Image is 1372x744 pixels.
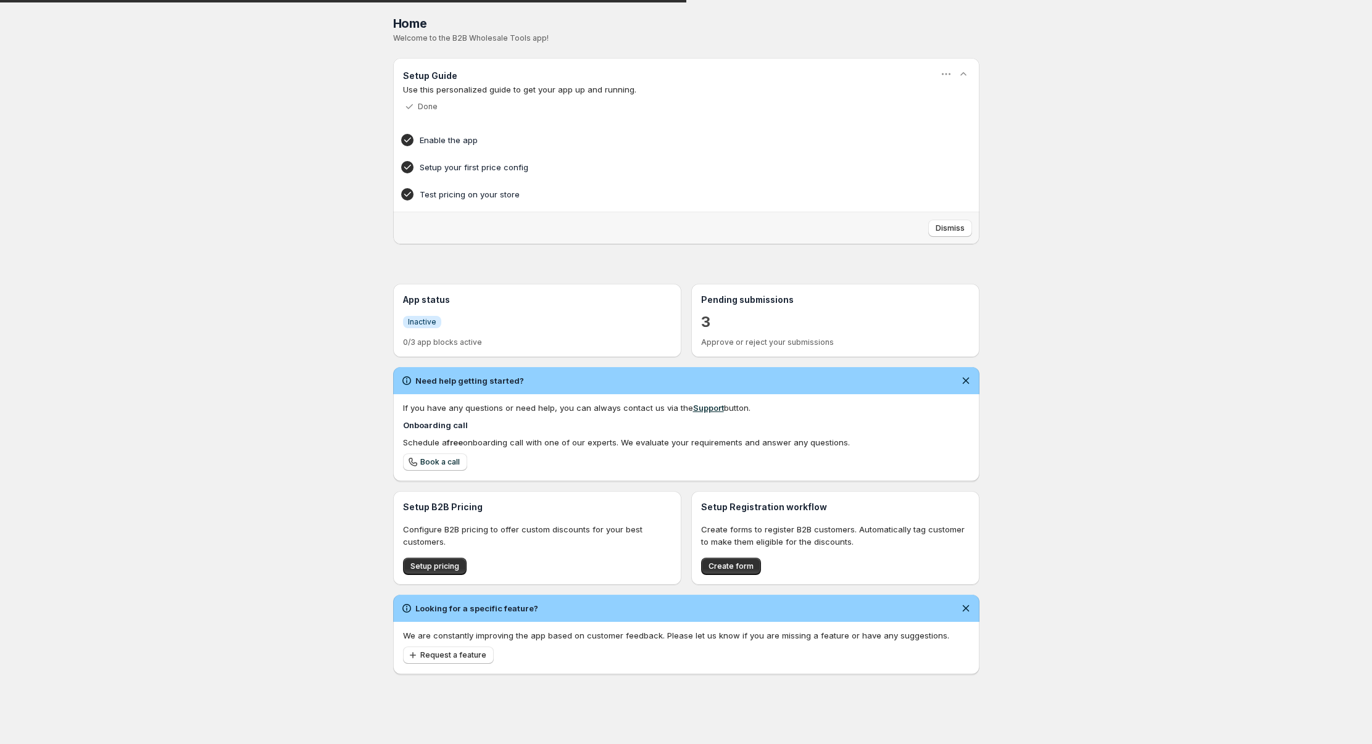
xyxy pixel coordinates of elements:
span: Home [393,16,427,31]
button: Dismiss notification [957,600,975,617]
h3: Setup Registration workflow [701,501,970,513]
p: Approve or reject your submissions [701,337,970,347]
button: Request a feature [403,647,494,664]
span: Request a feature [420,650,486,660]
a: 3 [701,312,710,332]
button: Create form [701,558,761,575]
h3: Setup B2B Pricing [403,501,671,513]
a: InfoInactive [403,315,441,328]
button: Dismiss notification [957,372,975,389]
span: Dismiss [936,223,965,233]
span: Setup pricing [410,561,459,571]
span: Create form [709,561,754,571]
div: Schedule a onboarding call with one of our experts. We evaluate your requirements and answer any ... [403,436,970,448]
span: Inactive [408,317,436,327]
h4: Setup your first price config [420,161,915,173]
p: 0/3 app blocks active [403,337,671,347]
p: Use this personalized guide to get your app up and running. [403,83,970,96]
h3: Setup Guide [403,70,457,82]
div: If you have any questions or need help, you can always contact us via the button. [403,402,970,414]
p: Create forms to register B2B customers. Automatically tag customer to make them eligible for the ... [701,523,970,548]
h3: Pending submissions [701,294,970,306]
p: Configure B2B pricing to offer custom discounts for your best customers. [403,523,671,548]
p: Welcome to the B2B Wholesale Tools app! [393,33,979,43]
h4: Test pricing on your store [420,188,915,200]
h2: Need help getting started? [415,374,524,387]
h3: App status [403,294,671,306]
p: Done [418,102,438,112]
h4: Onboarding call [403,419,970,431]
a: Book a call [403,453,467,471]
h2: Looking for a specific feature? [415,602,538,614]
b: free [447,437,463,447]
h4: Enable the app [420,134,915,146]
p: We are constantly improving the app based on customer feedback. Please let us know if you are mis... [403,629,970,642]
span: Book a call [420,457,460,467]
button: Dismiss [928,220,972,237]
a: Support [693,403,724,413]
button: Setup pricing [403,558,467,575]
